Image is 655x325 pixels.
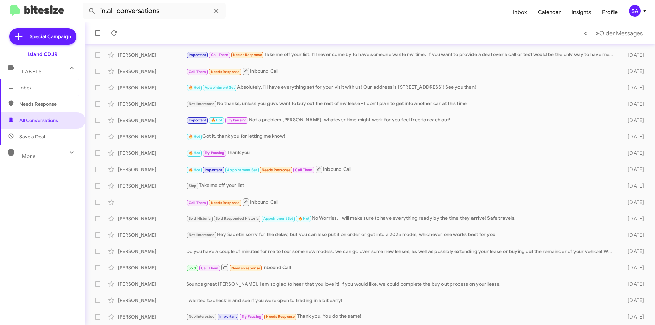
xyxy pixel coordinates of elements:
[262,168,291,172] span: Needs Response
[189,53,206,57] span: Important
[22,153,36,159] span: More
[205,85,235,90] span: Appointment Set
[617,101,650,107] div: [DATE]
[617,84,650,91] div: [DATE]
[227,118,247,122] span: Try Pausing
[584,29,588,38] span: «
[617,313,650,320] div: [DATE]
[205,168,222,172] span: Important
[118,101,186,107] div: [PERSON_NAME]
[629,5,641,17] div: SA
[118,297,186,304] div: [PERSON_NAME]
[186,198,617,206] div: Inbound Call
[186,313,617,321] div: Thank you! You do the same!
[186,231,617,239] div: Hey Sadetin sorry for the delay, but you can also put it on order or get into a 2025 model, which...
[186,67,617,75] div: Inbound Call
[22,69,42,75] span: Labels
[189,216,211,221] span: Sold Historic
[118,215,186,222] div: [PERSON_NAME]
[189,168,200,172] span: 🔥 Hot
[186,165,617,174] div: Inbound Call
[19,133,45,140] span: Save a Deal
[186,182,617,190] div: Take me off your list
[189,314,215,319] span: Not-Interested
[231,266,260,270] span: Needs Response
[118,68,186,75] div: [PERSON_NAME]
[298,216,309,221] span: 🔥 Hot
[242,314,261,319] span: Try Pausing
[118,313,186,320] div: [PERSON_NAME]
[186,51,617,59] div: Take me off your list. I'll never come by to have someone waste my time. If you want to provide a...
[186,116,617,124] div: Not a problem [PERSON_NAME], whatever time might work for you feel free to reach out!
[186,215,617,222] div: No Worries, I will make sure to have everything ready by the time they arrive! Safe travels!
[189,151,200,155] span: 🔥 Hot
[617,166,650,173] div: [DATE]
[189,183,197,188] span: Stop
[617,232,650,238] div: [DATE]
[596,29,599,38] span: »
[617,264,650,271] div: [DATE]
[617,297,650,304] div: [DATE]
[617,248,650,255] div: [DATE]
[186,248,617,255] div: Do you have a couple of minutes for me to tour some new models, we can go over some new leases, a...
[211,118,222,122] span: 🔥 Hot
[617,199,650,206] div: [DATE]
[118,182,186,189] div: [PERSON_NAME]
[189,85,200,90] span: 🔥 Hot
[508,2,533,22] a: Inbox
[189,233,215,237] span: Not-Interested
[566,2,597,22] a: Insights
[597,2,623,22] a: Profile
[118,117,186,124] div: [PERSON_NAME]
[118,166,186,173] div: [PERSON_NAME]
[617,150,650,157] div: [DATE]
[295,168,313,172] span: Call Them
[189,102,215,106] span: Not-Interested
[19,117,58,124] span: All Conversations
[623,5,647,17] button: SA
[189,134,200,139] span: 🔥 Hot
[9,28,76,45] a: Special Campaign
[186,100,617,108] div: No thanks, unless you guys want to buy out the rest of my lease - I don't plan to get into anothe...
[263,216,293,221] span: Appointment Set
[201,266,219,270] span: Call Them
[617,281,650,287] div: [DATE]
[599,30,643,37] span: Older Messages
[118,84,186,91] div: [PERSON_NAME]
[189,118,206,122] span: Important
[186,263,617,272] div: Inbound Call
[592,26,647,40] button: Next
[580,26,647,40] nav: Page navigation example
[19,101,77,107] span: Needs Response
[233,53,262,57] span: Needs Response
[216,216,259,221] span: Sold Responded Historic
[266,314,295,319] span: Needs Response
[118,51,186,58] div: [PERSON_NAME]
[211,70,240,74] span: Needs Response
[533,2,566,22] a: Calendar
[186,297,617,304] div: I wanted to check in and see if you were open to trading in a bit early!
[205,151,224,155] span: Try Pausing
[617,182,650,189] div: [DATE]
[617,133,650,140] div: [DATE]
[118,248,186,255] div: [PERSON_NAME]
[118,264,186,271] div: [PERSON_NAME]
[186,84,617,91] div: Absolutely, i'll have everything set for your visit with us! Our address is [STREET_ADDRESS]! See...
[118,281,186,287] div: [PERSON_NAME]
[186,149,617,157] div: Thank you
[617,68,650,75] div: [DATE]
[227,168,257,172] span: Appointment Set
[186,281,617,287] div: Sounds great [PERSON_NAME], I am so glad to hear that you love it! If you would like, we could co...
[211,53,229,57] span: Call Them
[211,201,240,205] span: Needs Response
[30,33,71,40] span: Special Campaign
[186,133,617,141] div: Got it, thank you for letting me know!
[189,70,206,74] span: Call Them
[19,84,77,91] span: Inbox
[580,26,592,40] button: Previous
[118,150,186,157] div: [PERSON_NAME]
